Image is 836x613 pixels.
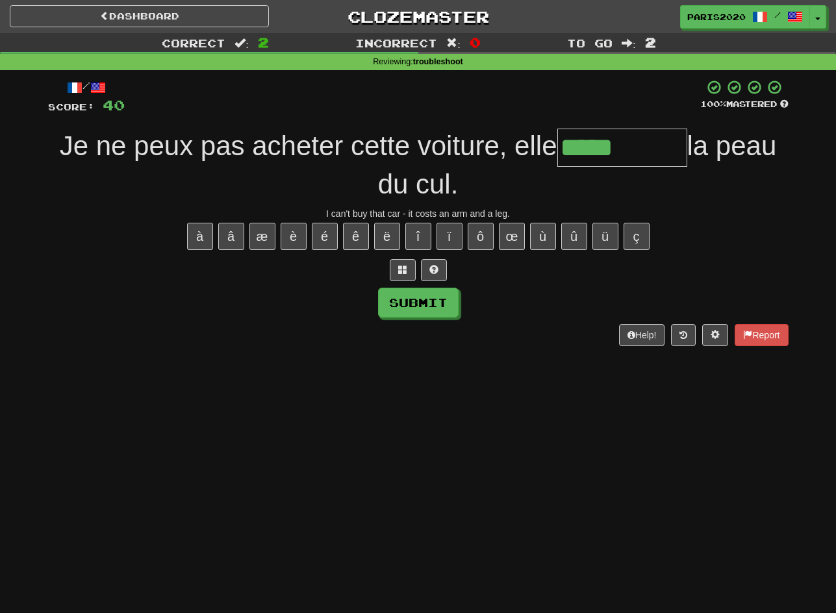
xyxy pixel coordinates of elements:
button: œ [499,223,525,250]
button: ü [592,223,618,250]
span: Je ne peux pas acheter cette voiture, elle [60,131,557,161]
span: To go [567,36,613,49]
button: é [312,223,338,250]
strong: troubleshoot [413,57,463,66]
span: 2 [258,34,269,50]
span: la peau du cul. [378,131,777,199]
span: : [622,38,636,49]
span: Incorrect [355,36,437,49]
div: I can't buy that car - it costs an arm and a leg. [48,207,789,220]
span: 40 [103,97,125,113]
span: 100 % [700,99,726,109]
button: Report [735,324,788,346]
span: / [774,10,781,19]
button: æ [249,223,275,250]
span: 0 [470,34,481,50]
a: paris2020 / [680,5,810,29]
button: ù [530,223,556,250]
button: î [405,223,431,250]
div: / [48,79,125,95]
span: : [234,38,249,49]
a: Dashboard [10,5,269,27]
a: Clozemaster [288,5,548,28]
button: à [187,223,213,250]
button: Help! [619,324,665,346]
span: Score: [48,101,95,112]
div: Mastered [700,99,789,110]
button: Submit [378,288,459,318]
button: Round history (alt+y) [671,324,696,346]
span: Correct [162,36,225,49]
button: è [281,223,307,250]
span: 2 [645,34,656,50]
button: ç [624,223,650,250]
button: Single letter hint - you only get 1 per sentence and score half the points! alt+h [421,259,447,281]
button: ï [437,223,462,250]
button: ë [374,223,400,250]
span: paris2020 [687,11,746,23]
button: ê [343,223,369,250]
button: ô [468,223,494,250]
span: : [446,38,461,49]
button: û [561,223,587,250]
button: â [218,223,244,250]
button: Switch sentence to multiple choice alt+p [390,259,416,281]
